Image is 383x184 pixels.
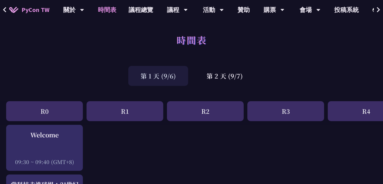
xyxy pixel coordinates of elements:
[21,5,49,14] span: PyCon TW
[3,2,56,17] a: PyCon TW
[247,101,324,121] div: R3
[6,101,83,121] div: R0
[9,130,80,140] div: Welcome
[9,7,18,13] img: Home icon of PyCon TW 2025
[373,8,379,12] img: Locale Icon
[194,66,255,86] div: 第 2 天 (9/7)
[128,66,188,86] div: 第 1 天 (9/6)
[9,158,80,166] div: 09:30 ~ 09:40 (GMT+8)
[176,31,207,49] h1: 時間表
[87,101,163,121] div: R1
[167,101,244,121] div: R2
